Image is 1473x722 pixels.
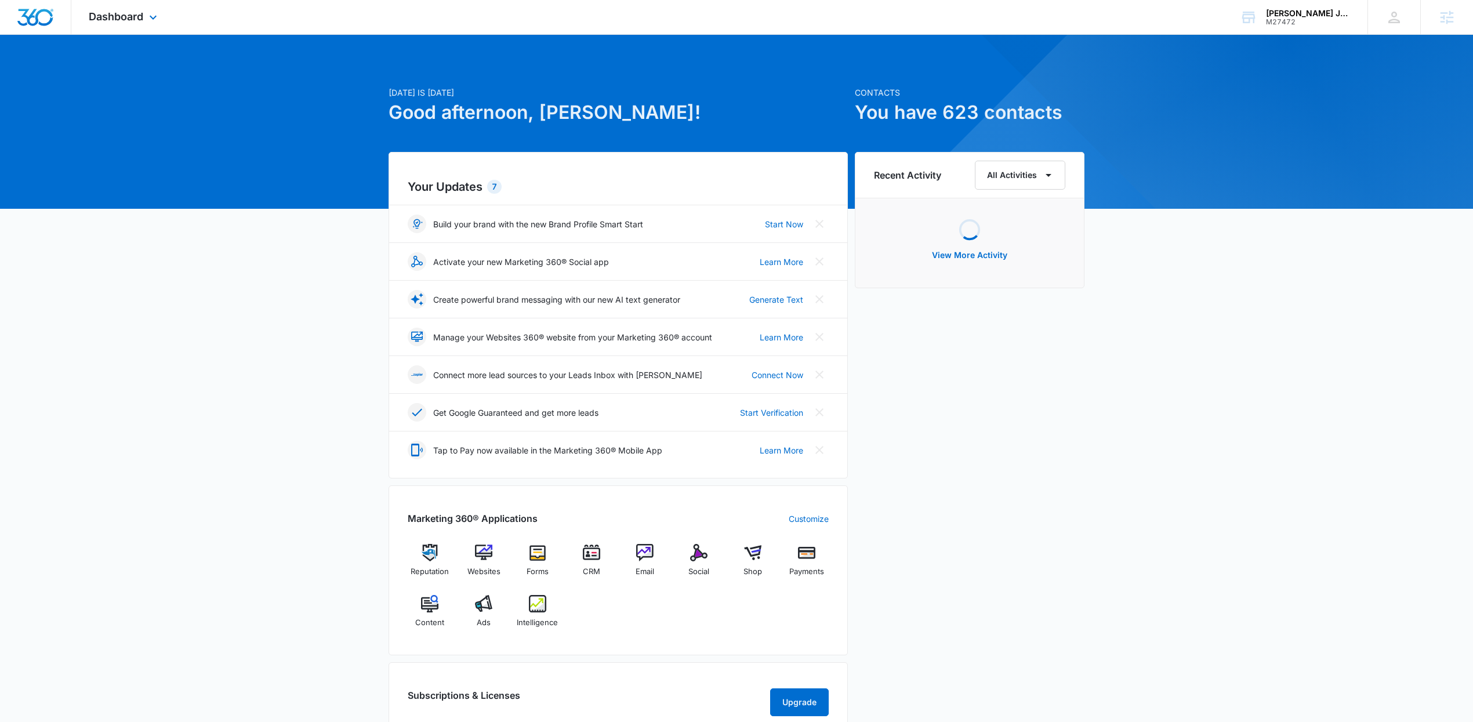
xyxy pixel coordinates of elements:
span: Dashboard [89,10,143,23]
a: Ads [462,595,506,637]
span: Forms [527,566,549,578]
p: [DATE] is [DATE] [389,86,848,99]
a: Start Verification [740,407,803,419]
h1: You have 623 contacts [855,99,1084,126]
a: Social [677,544,721,586]
p: Tap to Pay now available in the Marketing 360® Mobile App [433,444,662,456]
a: Payments [784,544,829,586]
a: Connect Now [752,369,803,381]
span: Websites [467,566,500,578]
span: Content [415,617,444,629]
p: Build your brand with the new Brand Profile Smart Start [433,218,643,230]
a: Customize [789,513,829,525]
div: account id [1266,18,1351,26]
p: Get Google Guaranteed and get more leads [433,407,598,419]
a: Shop [731,544,775,586]
p: Activate your new Marketing 360® Social app [433,256,609,268]
span: Email [636,566,654,578]
button: Close [810,252,829,271]
button: Close [810,290,829,309]
h2: Your Updates [408,178,829,195]
p: Manage your Websites 360® website from your Marketing 360® account [433,331,712,343]
a: Learn More [760,256,803,268]
a: Forms [516,544,560,586]
a: CRM [569,544,614,586]
button: Close [810,441,829,459]
a: Content [408,595,452,637]
button: Upgrade [770,688,829,716]
button: Close [810,403,829,422]
button: Close [810,365,829,384]
p: Create powerful brand messaging with our new AI text generator [433,293,680,306]
h2: Subscriptions & Licenses [408,688,520,712]
a: Intelligence [516,595,560,637]
span: CRM [583,566,600,578]
h1: Good afternoon, [PERSON_NAME]! [389,99,848,126]
a: Learn More [760,444,803,456]
button: View More Activity [920,241,1019,269]
span: Shop [743,566,762,578]
a: Reputation [408,544,452,586]
a: Websites [462,544,506,586]
span: Intelligence [517,617,558,629]
span: Reputation [411,566,449,578]
div: account name [1266,9,1351,18]
a: Start Now [765,218,803,230]
p: Connect more lead sources to your Leads Inbox with [PERSON_NAME] [433,369,702,381]
div: 7 [487,180,502,194]
button: All Activities [975,161,1065,190]
a: Email [623,544,667,586]
span: Social [688,566,709,578]
h6: Recent Activity [874,168,941,182]
span: Ads [477,617,491,629]
h2: Marketing 360® Applications [408,511,538,525]
button: Close [810,215,829,233]
a: Learn More [760,331,803,343]
button: Close [810,328,829,346]
p: Contacts [855,86,1084,99]
span: Payments [789,566,824,578]
a: Generate Text [749,293,803,306]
